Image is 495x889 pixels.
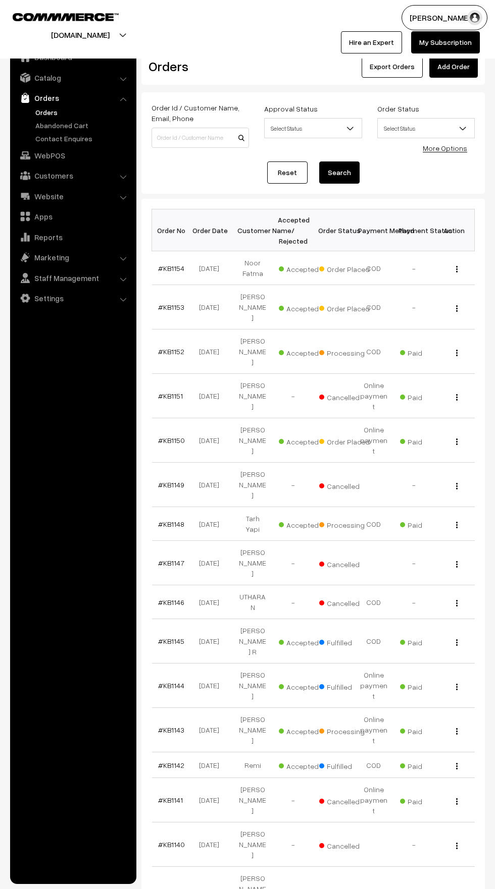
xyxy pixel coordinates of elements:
[273,374,313,418] td: -
[319,758,370,771] span: Fulfilled
[319,724,370,737] span: Processing
[192,463,232,507] td: [DATE]
[232,778,273,822] td: [PERSON_NAME]
[400,635,451,648] span: Paid
[400,758,451,771] span: Paid
[273,585,313,619] td: -
[13,289,133,307] a: Settings
[158,840,185,849] a: #KB1140
[394,541,434,585] td: -
[192,752,232,778] td: [DATE]
[16,22,145,47] button: [DOMAIN_NAME]
[13,248,133,266] a: Marketing
[192,329,232,374] td: [DATE]
[158,480,184,489] a: #KB1149
[192,663,232,708] td: [DATE]
[456,843,458,849] img: Menu
[319,478,370,491] span: Cancelled
[232,541,273,585] td: [PERSON_NAME]
[456,798,458,805] img: Menu
[192,374,232,418] td: [DATE]
[232,507,273,541] td: Tarh Yapi
[192,507,232,541] td: [DATE]
[377,103,419,114] label: Order Status
[319,635,370,648] span: Fulfilled
[232,285,273,329] td: [PERSON_NAME]
[279,679,329,692] span: Accepted
[456,684,458,690] img: Menu
[394,285,434,329] td: -
[232,209,273,251] th: Customer Name
[13,207,133,226] a: Apps
[192,708,232,752] td: [DATE]
[319,517,370,530] span: Processing
[354,585,394,619] td: COD
[354,778,394,822] td: Online payment
[232,585,273,619] td: UTHARA N
[158,303,184,311] a: #KB1153
[158,637,184,645] a: #KB1145
[456,728,458,735] img: Menu
[192,822,232,867] td: [DATE]
[319,679,370,692] span: Fulfilled
[400,794,451,807] span: Paid
[192,541,232,585] td: [DATE]
[423,144,467,152] a: More Options
[279,517,329,530] span: Accepted
[400,390,451,403] span: Paid
[158,392,183,400] a: #KB1151
[354,418,394,463] td: Online payment
[158,436,185,444] a: #KB1150
[354,251,394,285] td: COD
[192,619,232,663] td: [DATE]
[456,438,458,445] img: Menu
[411,31,480,53] a: My Subscription
[232,619,273,663] td: [PERSON_NAME] R
[273,463,313,507] td: -
[394,822,434,867] td: -
[273,778,313,822] td: -
[232,708,273,752] td: [PERSON_NAME]
[456,561,458,568] img: Menu
[152,102,249,124] label: Order Id / Customer Name, Email, Phone
[158,520,184,528] a: #KB1148
[319,161,360,184] button: Search
[264,103,318,114] label: Approval Status
[232,663,273,708] td: [PERSON_NAME]
[402,5,487,30] button: [PERSON_NAME]…
[158,761,184,769] a: #KB1142
[400,345,451,358] span: Paid
[264,118,362,138] span: Select Status
[354,507,394,541] td: COD
[429,55,478,78] a: Add Order
[158,796,183,804] a: #KB1141
[279,758,329,771] span: Accepted
[13,166,133,185] a: Customers
[456,639,458,646] img: Menu
[232,822,273,867] td: [PERSON_NAME]
[319,434,370,447] span: Order Placed
[13,69,133,87] a: Catalog
[456,522,458,528] img: Menu
[456,763,458,769] img: Menu
[192,585,232,619] td: [DATE]
[456,600,458,606] img: Menu
[158,726,184,734] a: #KB1143
[313,209,354,251] th: Order Status
[319,838,370,851] span: Cancelled
[232,251,273,285] td: Noor Fatma
[279,635,329,648] span: Accepted
[456,350,458,356] img: Menu
[456,305,458,312] img: Menu
[33,133,133,144] a: Contact Enquires
[13,146,133,164] a: WebPOS
[362,55,423,78] button: Export Orders
[273,209,313,251] th: Accepted / Rejected
[319,345,370,358] span: Processing
[319,794,370,807] span: Cancelled
[456,394,458,401] img: Menu
[341,31,402,53] a: Hire an Expert
[192,285,232,329] td: [DATE]
[33,107,133,118] a: Orders
[158,598,184,606] a: #KB1146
